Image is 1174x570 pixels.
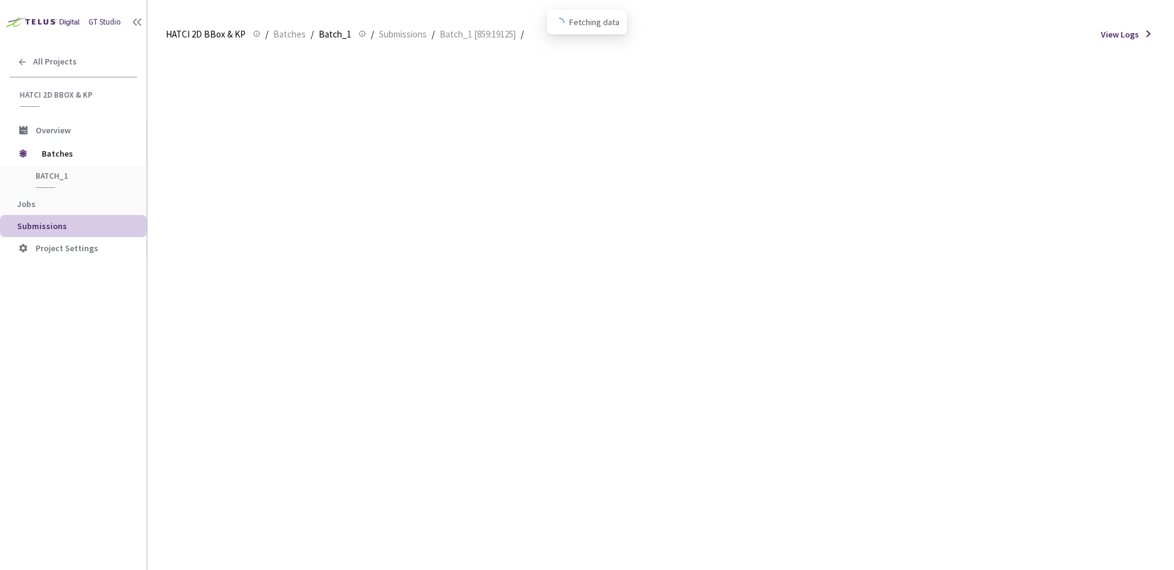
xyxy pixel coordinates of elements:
[432,27,435,42] li: /
[273,27,306,42] span: Batches
[521,27,524,42] li: /
[36,171,126,181] span: Batch_1
[36,243,98,254] span: Project Settings
[36,125,71,136] span: Overview
[437,27,518,41] a: Batch_1 [859:19125]
[166,27,246,42] span: HATCI 2D BBox & KP
[569,15,620,29] span: Fetching data
[265,27,268,42] li: /
[319,27,351,42] span: Batch_1
[271,27,308,41] a: Batches
[376,27,429,41] a: Submissions
[379,27,427,42] span: Submissions
[1101,28,1139,41] span: View Logs
[311,27,314,42] li: /
[440,27,516,42] span: Batch_1 [859:19125]
[17,198,36,209] span: Jobs
[33,57,77,67] span: All Projects
[88,17,121,28] div: GT Studio
[553,16,566,29] span: loading
[17,221,67,232] span: Submissions
[20,90,130,100] span: HATCI 2D BBox & KP
[371,27,374,42] li: /
[42,141,126,166] span: Batches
